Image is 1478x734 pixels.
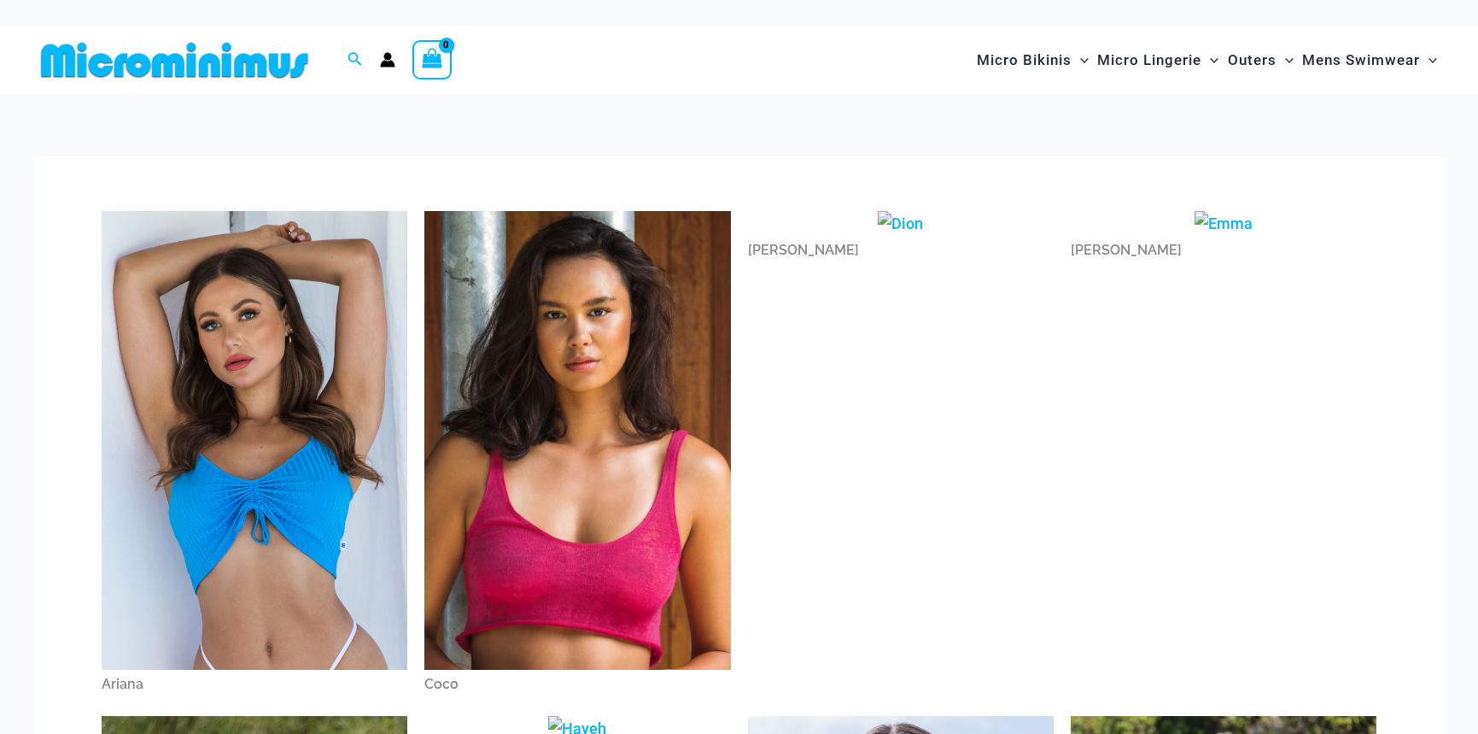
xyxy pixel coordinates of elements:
[348,50,363,71] a: Search icon link
[1276,38,1294,82] span: Menu Toggle
[1093,34,1223,86] a: Micro LingerieMenu ToggleMenu Toggle
[970,32,1444,89] nav: Site Navigation
[1224,34,1298,86] a: OutersMenu ToggleMenu Toggle
[34,41,315,79] img: MM SHOP LOGO FLAT
[1195,211,1253,237] img: Emma
[412,40,452,79] a: View Shopping Cart, empty
[1201,38,1218,82] span: Menu Toggle
[1072,38,1089,82] span: Menu Toggle
[748,236,1054,265] div: [PERSON_NAME]
[380,52,395,68] a: Account icon link
[977,38,1072,82] span: Micro Bikinis
[102,211,407,671] img: Ariana
[973,34,1093,86] a: Micro BikinisMenu ToggleMenu Toggle
[424,670,730,699] div: Coco
[424,211,730,670] img: Coco
[424,211,730,699] a: CocoCoco
[1097,38,1201,82] span: Micro Lingerie
[102,670,407,699] div: Ariana
[1420,38,1437,82] span: Menu Toggle
[748,211,1054,266] a: Dion[PERSON_NAME]
[1228,38,1276,82] span: Outers
[102,211,407,699] a: ArianaAriana
[1071,211,1376,266] a: Emma[PERSON_NAME]
[1071,236,1376,265] div: [PERSON_NAME]
[1298,34,1441,86] a: Mens SwimwearMenu ToggleMenu Toggle
[1302,38,1420,82] span: Mens Swimwear
[878,211,923,237] img: Dion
